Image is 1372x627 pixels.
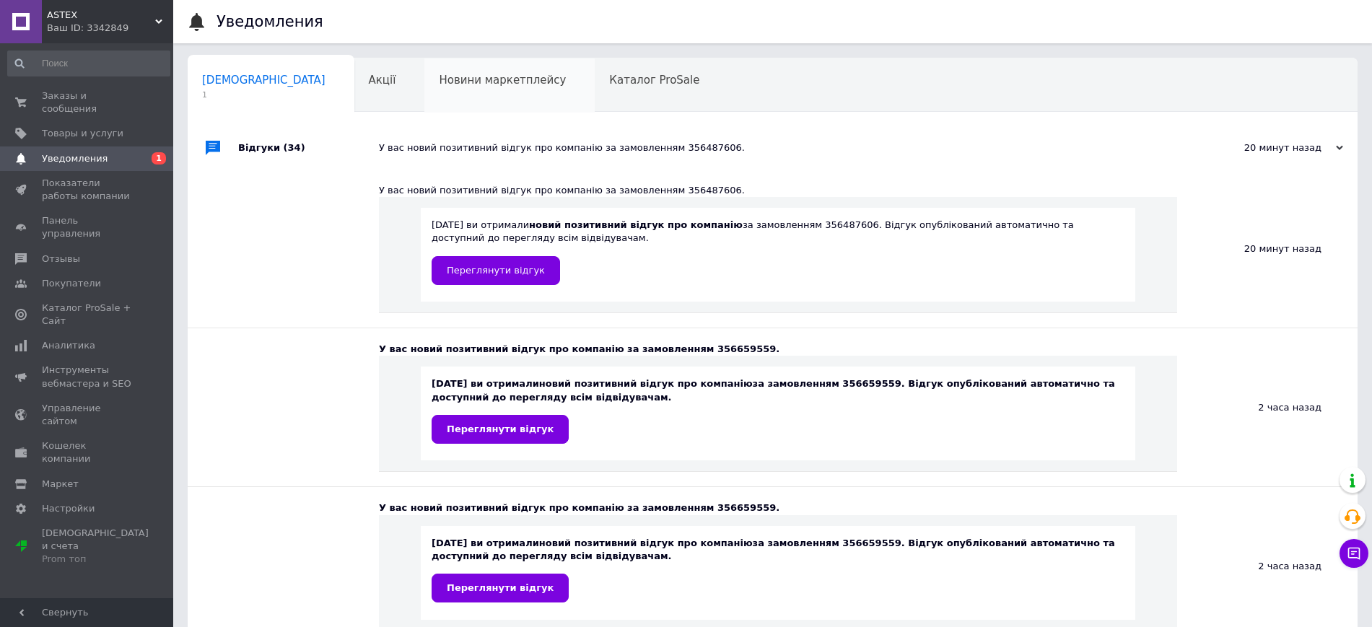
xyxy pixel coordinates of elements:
span: ASTEX [47,9,155,22]
a: Переглянути відгук [432,415,569,444]
span: Переглянути відгук [447,265,545,276]
div: Відгуки [238,126,379,170]
div: [DATE] ви отримали за замовленням 356487606. Відгук опублікований автоматично та доступний до пер... [432,219,1124,284]
span: Заказы и сообщения [42,89,134,115]
b: новий позитивний відгук про компанію [539,378,753,389]
span: Новини маркетплейсу [439,74,566,87]
div: 2 часа назад [1177,328,1358,486]
button: Чат с покупателем [1340,539,1368,568]
a: Переглянути відгук [432,256,560,285]
span: Покупатели [42,277,101,290]
div: У вас новий позитивний відгук про компанію за замовленням 356487606. [379,184,1177,197]
div: 20 минут назад [1199,141,1343,154]
span: [DEMOGRAPHIC_DATA] и счета [42,527,149,566]
span: 1 [202,89,325,100]
span: Товары и услуги [42,127,123,140]
span: Кошелек компании [42,439,134,465]
div: У вас новий позитивний відгук про компанію за замовленням 356659559. [379,343,1177,356]
input: Поиск [7,51,170,76]
span: Маркет [42,478,79,491]
span: Акції [369,74,396,87]
span: Панель управления [42,214,134,240]
span: Отзывы [42,253,80,266]
a: Переглянути відгук [432,574,569,602]
span: Показатели работы компании [42,177,134,203]
span: Аналитика [42,339,95,352]
span: Каталог ProSale + Сайт [42,302,134,328]
span: Каталог ProSale [609,74,699,87]
span: [DEMOGRAPHIC_DATA] [202,74,325,87]
h1: Уведомления [217,13,323,30]
span: Переглянути відгук [447,582,554,593]
div: [DATE] ви отримали за замовленням 356659559. Відгук опублікований автоматично та доступний до пер... [432,537,1124,602]
span: Настройки [42,502,95,515]
b: новий позитивний відгук про компанію [539,538,753,548]
div: У вас новий позитивний відгук про компанію за замовленням 356487606. [379,141,1199,154]
div: 20 минут назад [1177,170,1358,328]
span: Управление сайтом [42,402,134,428]
span: Уведомления [42,152,108,165]
span: 1 [152,152,166,165]
span: Инструменты вебмастера и SEO [42,364,134,390]
span: Переглянути відгук [447,424,554,434]
b: новий позитивний відгук про компанію [529,219,743,230]
div: У вас новий позитивний відгук про компанію за замовленням 356659559. [379,501,1177,514]
div: [DATE] ви отримали за замовленням 356659559. Відгук опублікований автоматично та доступний до пер... [432,377,1124,443]
span: (34) [284,142,305,153]
div: Ваш ID: 3342849 [47,22,173,35]
div: Prom топ [42,553,149,566]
